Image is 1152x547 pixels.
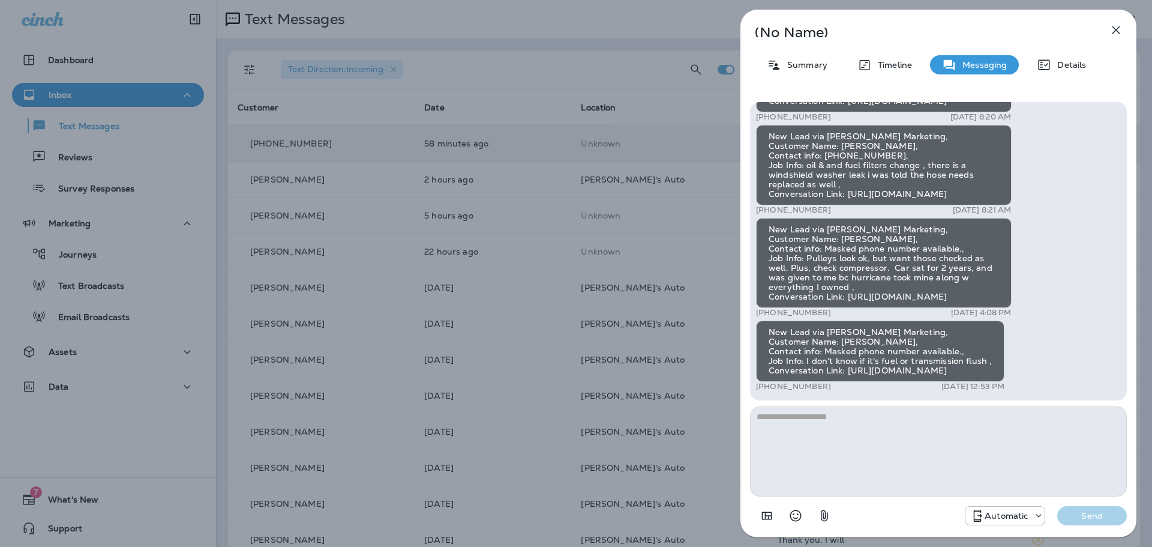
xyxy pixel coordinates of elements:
div: New Lead via [PERSON_NAME] Marketing, Customer Name: [PERSON_NAME], Contact info: Masked phone nu... [756,218,1012,308]
p: Automatic [985,511,1028,521]
p: [DATE] 8:20 AM [950,112,1012,122]
p: [PHONE_NUMBER] [756,308,831,318]
div: New Lead via [PERSON_NAME] Marketing, Customer Name: [PERSON_NAME], Contact info: Masked phone nu... [756,321,1004,382]
p: Messaging [956,60,1007,70]
p: [PHONE_NUMBER] [756,112,831,122]
p: Details [1051,60,1086,70]
button: Add in a premade template [755,504,779,528]
p: [DATE] 4:08 PM [951,308,1012,318]
p: (No Name) [755,28,1082,37]
div: New Lead via [PERSON_NAME] Marketing, Customer Name: [PERSON_NAME], Contact info: [PHONE_NUMBER],... [756,125,1012,205]
p: [PHONE_NUMBER] [756,382,831,391]
p: Summary [781,60,827,70]
p: [DATE] 8:21 AM [953,205,1012,215]
button: Select an emoji [784,504,808,528]
p: [DATE] 12:53 PM [941,382,1004,391]
p: [PHONE_NUMBER] [756,205,831,215]
p: Timeline [872,60,912,70]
